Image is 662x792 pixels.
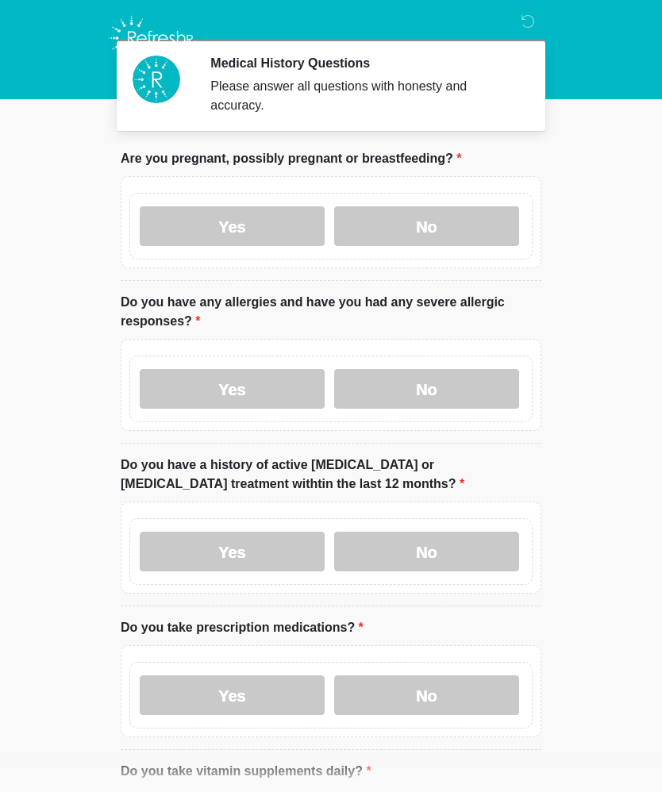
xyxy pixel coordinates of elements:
[334,206,519,246] label: No
[334,532,519,571] label: No
[105,12,201,64] img: Refresh RX Logo
[140,206,325,246] label: Yes
[121,618,364,637] label: Do you take prescription medications?
[210,77,518,115] div: Please answer all questions with honesty and accuracy.
[121,149,461,168] label: Are you pregnant, possibly pregnant or breastfeeding?
[121,293,541,331] label: Do you have any allergies and have you had any severe allergic responses?
[121,762,371,781] label: Do you take vitamin supplements daily?
[133,56,180,103] img: Agent Avatar
[121,456,541,494] label: Do you have a history of active [MEDICAL_DATA] or [MEDICAL_DATA] treatment withtin the last 12 mo...
[140,532,325,571] label: Yes
[140,675,325,715] label: Yes
[140,369,325,409] label: Yes
[334,675,519,715] label: No
[334,369,519,409] label: No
